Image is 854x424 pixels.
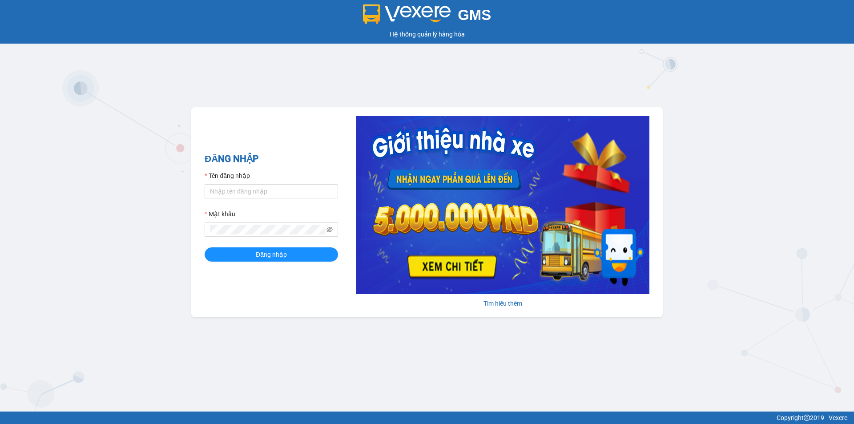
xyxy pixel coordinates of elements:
span: copyright [804,415,810,421]
span: eye-invisible [326,226,333,233]
img: logo 2 [363,4,451,24]
a: GMS [363,13,491,20]
span: Đăng nhập [256,250,287,259]
div: Hệ thống quản lý hàng hóa [2,29,852,39]
h2: ĐĂNG NHẬP [205,152,338,166]
img: banner-0 [356,116,649,294]
input: Mật khẩu [210,225,325,234]
div: Copyright 2019 - Vexere [7,413,847,423]
div: Tìm hiểu thêm [356,299,649,308]
label: Mật khẩu [205,209,235,219]
input: Tên đăng nhập [205,184,338,198]
span: GMS [458,7,491,23]
button: Đăng nhập [205,247,338,262]
label: Tên đăng nhập [205,171,250,181]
